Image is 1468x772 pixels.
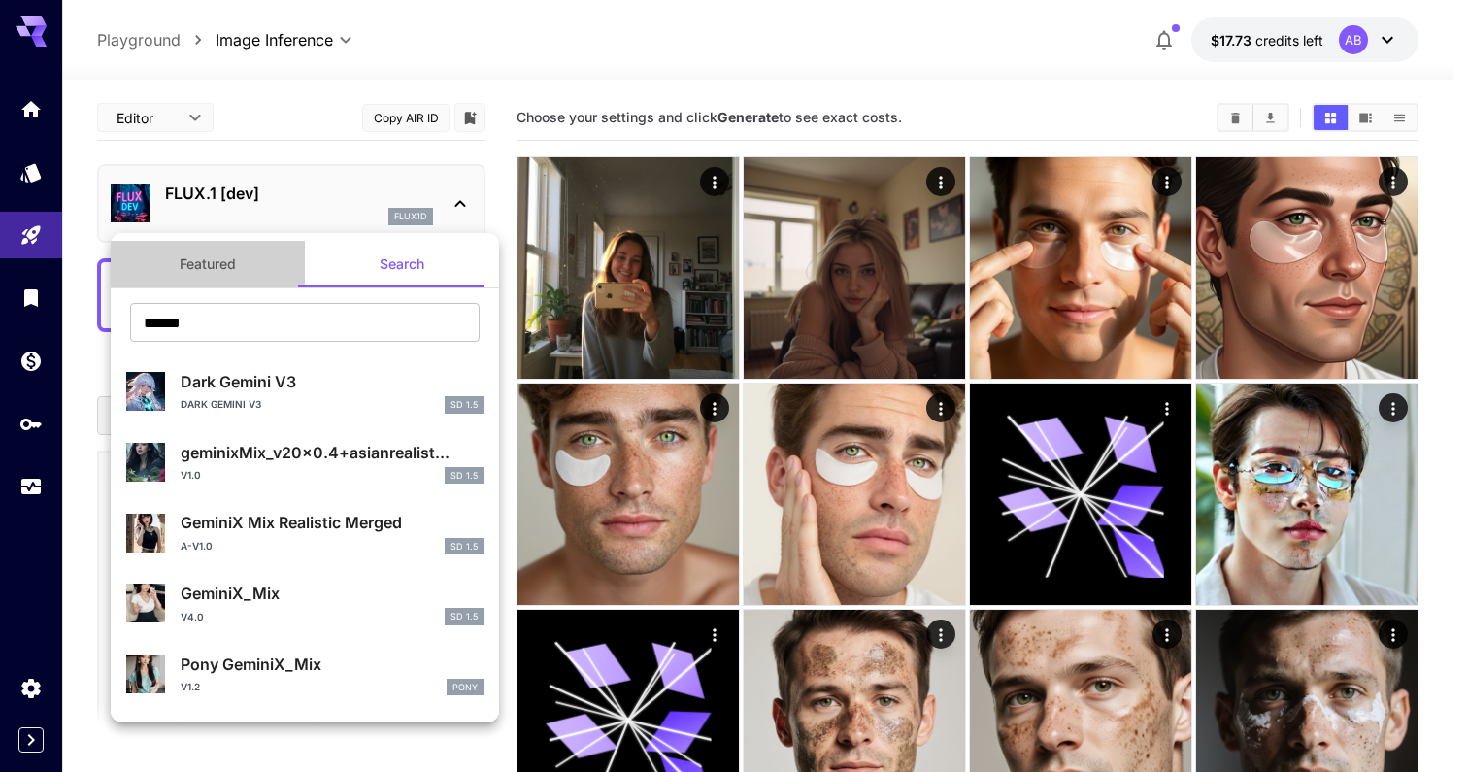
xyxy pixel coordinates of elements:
[181,468,201,483] p: v1.0
[181,582,484,605] p: GeminiX_Mix
[126,503,484,562] div: GeminiX Mix Realistic MergedA-v1.0SD 1.5
[181,397,261,412] p: Dark Gemini V3
[450,610,478,623] p: SD 1.5
[181,441,484,464] p: geminixMix_v20x0.4+asianrealist...
[111,241,305,287] button: Featured
[452,681,478,694] p: Pony
[181,653,484,676] p: Pony GeminiX_Mix
[181,370,484,393] p: Dark Gemini V3
[126,362,484,421] div: Dark Gemini V3Dark Gemini V3SD 1.5
[181,539,213,554] p: A-v1.0
[450,540,478,554] p: SD 1.5
[181,610,204,624] p: v4.0
[181,511,484,534] p: GeminiX Mix Realistic Merged
[305,241,499,287] button: Search
[126,433,484,492] div: geminixMix_v20x0.4+asianrealist...v1.0SD 1.5
[450,469,478,483] p: SD 1.5
[126,645,484,704] div: Pony GeminiX_Mixv1.2Pony
[126,574,484,633] div: GeminiX_Mixv4.0SD 1.5
[450,398,478,412] p: SD 1.5
[181,680,200,694] p: v1.2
